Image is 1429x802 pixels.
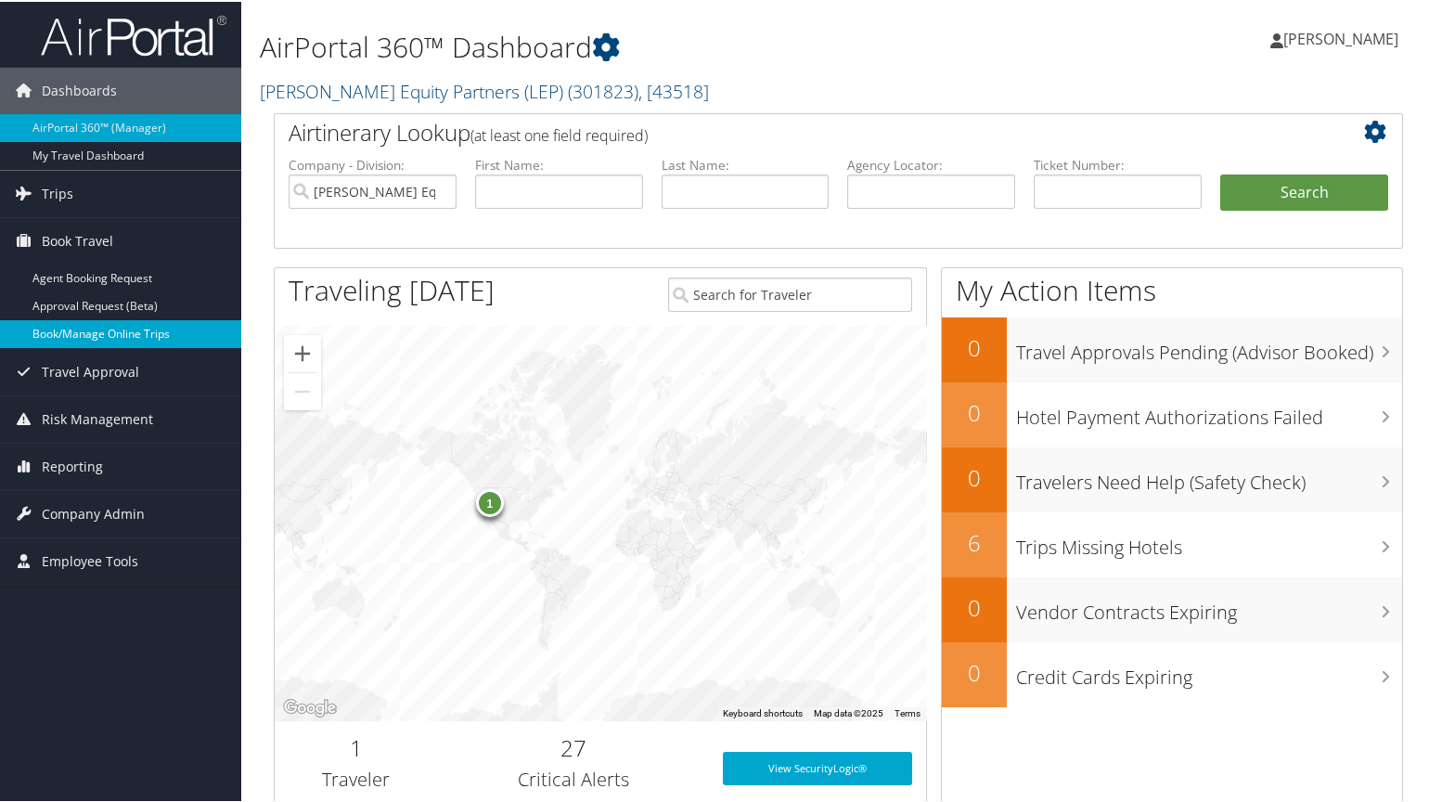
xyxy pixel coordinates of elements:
[1016,524,1402,559] h3: Trips Missing Hotels
[847,154,1015,173] label: Agency Locator:
[284,371,321,408] button: Zoom out
[475,154,643,173] label: First Name:
[1220,173,1388,210] button: Search
[1283,27,1398,47] span: [PERSON_NAME]
[723,750,912,783] a: View SecurityLogic®
[942,590,1007,622] h2: 0
[451,731,694,762] h2: 27
[1016,653,1402,689] h3: Credit Cards Expiring
[1016,589,1402,624] h3: Vendor Contracts Expiring
[260,77,709,102] a: [PERSON_NAME] Equity Partners (LEP)
[42,169,73,215] span: Trips
[1016,459,1402,494] h3: Travelers Need Help (Safety Check)
[476,487,504,515] div: 1
[942,640,1402,705] a: 0Credit Cards Expiring
[470,123,648,144] span: (at least one field required)
[289,154,457,173] label: Company - Division:
[279,694,341,718] img: Google
[284,333,321,370] button: Zoom in
[42,347,139,394] span: Travel Approval
[662,154,830,173] label: Last Name:
[942,269,1402,308] h1: My Action Items
[942,525,1007,557] h2: 6
[42,395,153,441] span: Risk Management
[942,330,1007,362] h2: 0
[942,511,1402,576] a: 6Trips Missing Hotels
[289,765,423,791] h3: Traveler
[942,381,1402,446] a: 0Hotel Payment Authorizations Failed
[814,706,883,717] span: Map data ©2025
[41,12,226,56] img: airportal-logo.png
[942,460,1007,492] h2: 0
[723,705,803,718] button: Keyboard shortcuts
[942,576,1402,640] a: 0Vendor Contracts Expiring
[1016,329,1402,364] h3: Travel Approvals Pending (Advisor Booked)
[289,731,423,762] h2: 1
[1270,9,1417,65] a: [PERSON_NAME]
[568,77,638,102] span: ( 301823 )
[42,66,117,112] span: Dashboards
[260,26,1031,65] h1: AirPortal 360™ Dashboard
[1016,394,1402,429] h3: Hotel Payment Authorizations Failed
[289,269,495,308] h1: Traveling [DATE]
[289,115,1294,147] h2: Airtinerary Lookup
[895,706,920,717] a: Terms (opens in new tab)
[42,489,145,536] span: Company Admin
[942,395,1007,427] h2: 0
[668,276,911,310] input: Search for Traveler
[279,694,341,718] a: Open this area in Google Maps (opens a new window)
[451,765,694,791] h3: Critical Alerts
[942,446,1402,511] a: 0Travelers Need Help (Safety Check)
[42,216,113,263] span: Book Travel
[942,655,1007,687] h2: 0
[942,316,1402,381] a: 0Travel Approvals Pending (Advisor Booked)
[1034,154,1202,173] label: Ticket Number:
[638,77,709,102] span: , [ 43518 ]
[42,442,103,488] span: Reporting
[42,537,138,583] span: Employee Tools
